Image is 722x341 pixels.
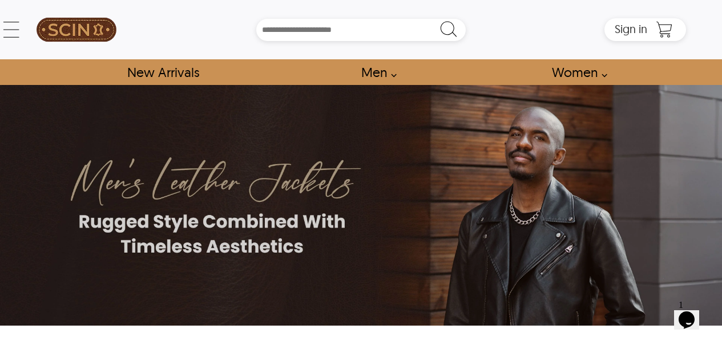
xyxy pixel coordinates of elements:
a: Shop Women Leather Jackets [539,59,614,85]
img: SCIN [37,6,116,54]
iframe: chat widget [674,295,711,330]
a: Shopping Cart [653,21,676,38]
a: Sign in [615,26,647,35]
a: SCIN [36,6,117,54]
a: Shop New Arrivals [114,59,212,85]
span: Sign in [615,22,647,36]
iframe: chat widget [505,207,711,290]
a: shop men's leather jackets [348,59,403,85]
